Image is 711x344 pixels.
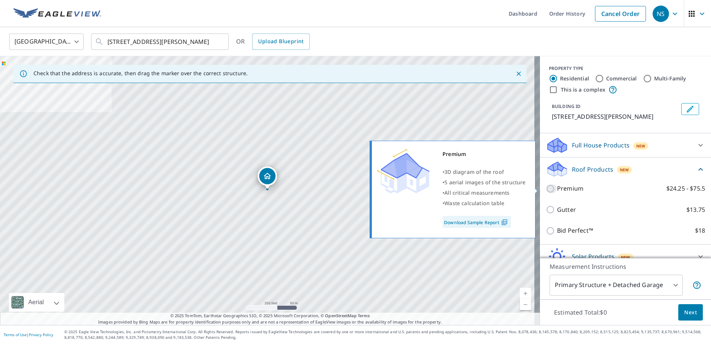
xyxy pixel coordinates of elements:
a: Upload Blueprint [252,34,309,50]
p: Bid Perfect™ [557,226,593,235]
span: All critical measurements [444,189,509,196]
div: OR [236,34,310,50]
a: Privacy Policy [29,332,53,337]
div: Aerial [9,293,64,312]
div: [GEOGRAPHIC_DATA] [9,31,84,52]
span: Upload Blueprint [258,37,303,46]
p: Full House Products [572,141,630,150]
button: Next [678,304,703,321]
label: This is a complex [561,86,605,93]
div: • [443,198,526,208]
p: © 2025 Eagle View Technologies, Inc. and Pictometry International Corp. All Rights Reserved. Repo... [64,329,707,340]
a: OpenStreetMap [325,313,356,318]
div: • [443,188,526,198]
p: BUILDING ID [552,103,580,109]
div: NS [653,6,669,22]
input: Search by address or latitude-longitude [107,31,213,52]
label: Residential [560,75,589,82]
span: Waste calculation table [444,200,504,207]
p: Gutter [557,205,576,214]
p: Measurement Instructions [550,262,701,271]
label: Multi-Family [654,75,686,82]
p: $13.75 [686,205,705,214]
div: Aerial [26,293,46,312]
span: 3D diagram of the roof [444,168,504,175]
button: Close [514,69,524,79]
p: | [4,332,53,337]
a: Cancel Order [595,6,646,22]
a: Terms [358,313,370,318]
span: Next [684,308,697,317]
label: Commercial [606,75,637,82]
p: $18 [695,226,705,235]
div: Primary Structure + Detached Garage [550,275,683,296]
div: Solar ProductsNew [546,248,705,265]
button: Edit building 1 [681,103,699,115]
p: [STREET_ADDRESS][PERSON_NAME] [552,112,678,121]
img: Premium [377,149,430,194]
p: Check that the address is accurate, then drag the marker over the correct structure. [33,70,248,77]
span: New [621,254,630,260]
a: Current Level 17, Zoom Out [520,299,531,310]
a: Download Sample Report [443,216,511,228]
span: 5 aerial images of the structure [444,179,525,186]
a: Current Level 17, Zoom In [520,288,531,299]
span: Your report will include the primary structure and a detached garage if one exists. [692,281,701,290]
div: • [443,167,526,177]
p: Estimated Total: $0 [548,304,613,321]
div: Premium [443,149,526,159]
a: Terms of Use [4,332,27,337]
div: PROPERTY TYPE [549,65,702,72]
img: EV Logo [13,8,101,19]
p: Solar Products [572,252,614,261]
span: New [636,143,646,149]
p: Roof Products [572,165,613,174]
div: Dropped pin, building 1, Residential property, 1469 N Maple St Mcpherson, KS 67460 [258,166,277,189]
span: New [620,167,629,173]
span: © 2025 TomTom, Earthstar Geographics SIO, © 2025 Microsoft Corporation, © [170,313,370,319]
img: Pdf Icon [499,219,509,226]
div: Full House ProductsNew [546,136,705,154]
p: Premium [557,184,583,193]
div: Roof ProductsNew [546,160,705,178]
div: • [443,177,526,188]
p: $24.25 - $75.5 [666,184,705,193]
